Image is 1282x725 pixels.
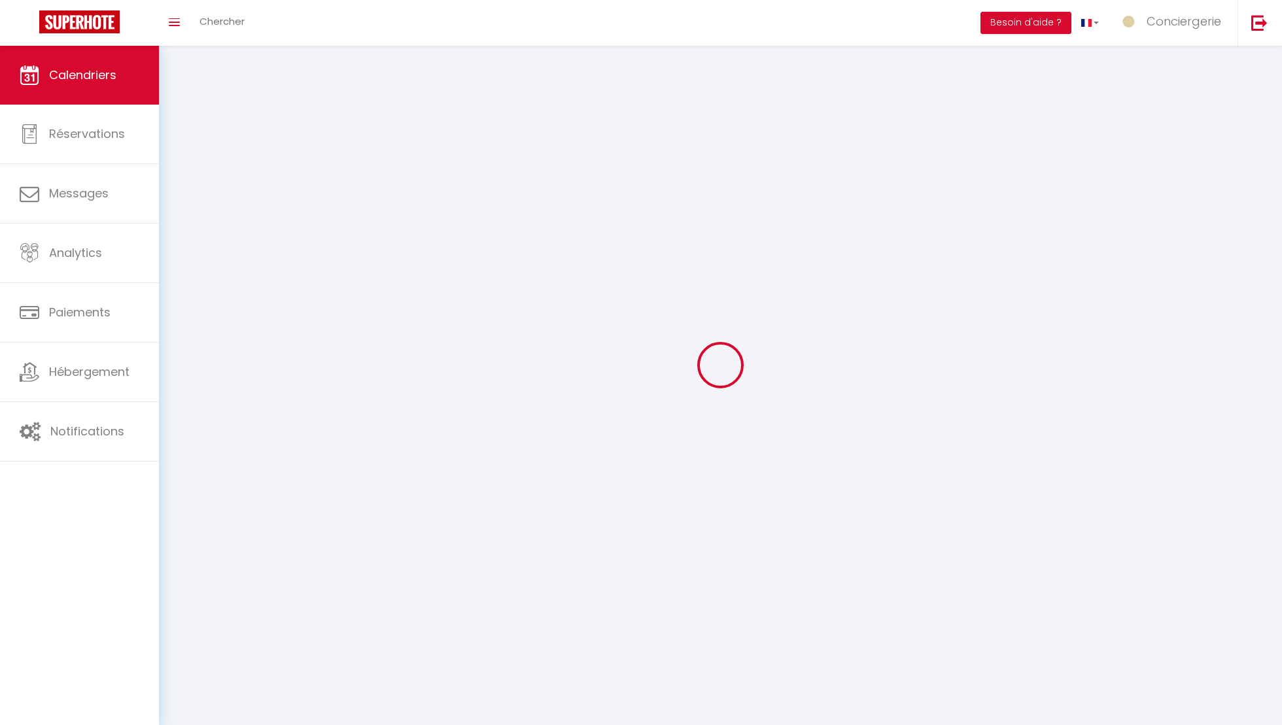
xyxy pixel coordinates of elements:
[1147,13,1221,29] span: Conciergerie
[49,363,130,380] span: Hébergement
[49,304,111,320] span: Paiements
[1118,12,1138,31] img: ...
[980,12,1071,34] button: Besoin d'aide ?
[199,14,245,28] span: Chercher
[49,126,125,142] span: Réservations
[49,67,116,83] span: Calendriers
[49,244,102,261] span: Analytics
[1251,14,1268,31] img: logout
[39,10,120,33] img: Super Booking
[49,185,109,201] span: Messages
[50,423,124,439] span: Notifications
